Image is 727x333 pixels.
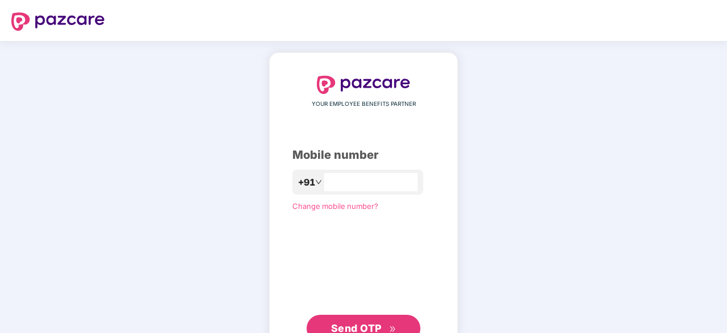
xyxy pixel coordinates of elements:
span: YOUR EMPLOYEE BENEFITS PARTNER [312,100,416,109]
span: double-right [389,326,396,333]
span: +91 [298,175,315,190]
img: logo [317,76,410,94]
div: Mobile number [292,146,435,164]
span: down [315,179,322,186]
img: logo [11,13,105,31]
a: Change mobile number? [292,202,378,211]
